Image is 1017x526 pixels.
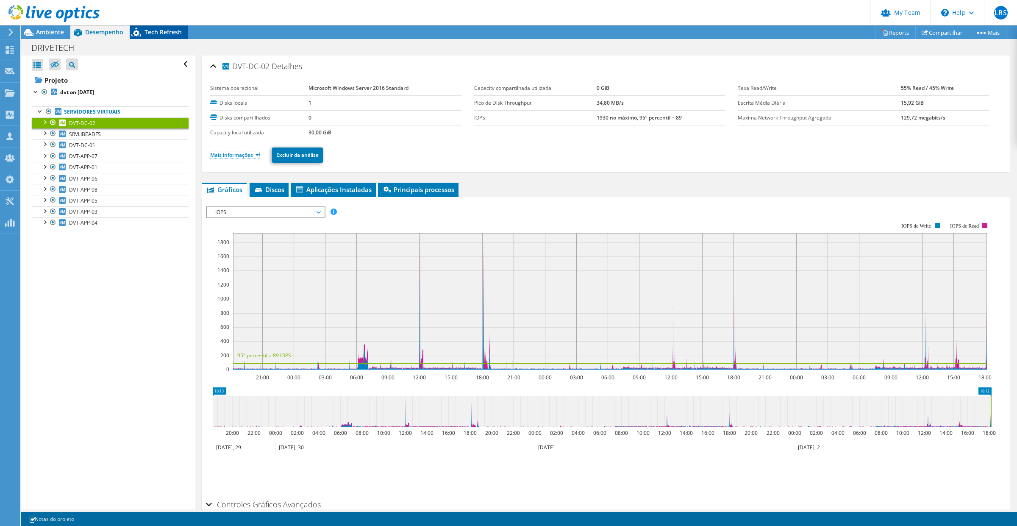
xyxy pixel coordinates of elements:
a: SRVLIBEADFS [32,128,189,139]
a: Mais informações [210,151,259,159]
text: 21:00 [507,374,520,381]
text: 04:00 [831,429,845,437]
h2: Controles Gráficos Avançados [206,496,321,513]
text: 02:00 [550,429,563,437]
b: 0 [308,114,311,121]
b: 34,80 MB/s [597,99,624,106]
text: 00:00 [790,374,803,381]
text: 16:00 [701,429,714,437]
text: 18:00 [983,429,996,437]
span: Detalhes [272,61,302,71]
span: DVT-APP-07 [69,153,97,160]
b: 55% Read / 45% Write [901,84,954,92]
span: Gráficos [206,185,242,194]
text: 06:00 [601,374,614,381]
b: dvt on [DATE] [60,89,94,96]
span: IOPS [211,207,320,217]
span: LRS [994,6,1008,19]
a: DVT-APP-08 [32,184,189,195]
text: 10:00 [377,429,390,437]
span: Tech Refresh [144,28,182,36]
svg: \n [941,9,949,17]
a: Excluir da análise [272,148,323,163]
text: 1800 [217,239,229,246]
span: DVT-APP-04 [69,219,97,226]
a: Servidores virtuais [32,106,189,117]
label: Sistema operacional [210,84,308,92]
text: 20:00 [485,429,498,437]
label: Disks compartilhados [210,114,308,122]
a: DVT-APP-05 [32,195,189,206]
a: Reports [875,26,916,39]
b: 0 GiB [597,84,609,92]
text: 09:00 [381,374,395,381]
text: 1400 [217,267,229,274]
a: dvt on [DATE] [32,87,189,98]
text: 12:00 [413,374,426,381]
text: 12:00 [916,374,929,381]
text: 06:00 [350,374,363,381]
text: 18:00 [476,374,489,381]
text: 18:00 [723,429,736,437]
a: Projeto [32,73,189,87]
text: 09:00 [633,374,646,381]
text: 16:00 [442,429,455,437]
text: 08:00 [356,429,369,437]
text: 10:00 [896,429,909,437]
text: 14:00 [420,429,433,437]
text: 03:00 [821,374,834,381]
b: 1930 no máximo, 95º percentil = 89 [597,114,682,121]
span: Principais processos [382,185,454,194]
text: 12:00 [658,429,671,437]
a: Notas do projeto [23,514,80,524]
span: Ambiente [36,28,64,36]
label: Pico de Disk Throughput [474,99,597,107]
a: DVT-DC-01 [32,139,189,150]
text: 03:00 [570,374,583,381]
a: DVT-APP-03 [32,206,189,217]
span: DVT-DC-01 [69,142,95,149]
a: DVT-APP-06 [32,173,189,184]
text: 20:00 [745,429,758,437]
span: SRVLIBEADFS [69,131,101,138]
text: 21:00 [759,374,772,381]
text: 16:00 [961,429,974,437]
b: 15,92 GiB [901,99,924,106]
span: Desempenho [85,28,123,36]
text: 400 [220,337,229,345]
text: 22:00 [507,429,520,437]
text: IOPS de Write [901,223,931,229]
label: Taxa Read/Write [738,84,900,92]
text: 20:00 [226,429,239,437]
text: 22:00 [767,429,780,437]
text: 12:00 [399,429,412,437]
text: 15:00 [696,374,709,381]
b: Microsoft Windows Server 2016 Standard [308,84,408,92]
text: 12:00 [664,374,678,381]
text: 08:00 [615,429,628,437]
text: 04:00 [572,429,585,437]
span: DVT-APP-01 [69,164,97,171]
text: 1200 [217,281,229,288]
b: 30,00 GiB [308,129,331,136]
text: 06:00 [334,429,347,437]
text: 21:00 [256,374,269,381]
text: 95° percentil = 89 IOPS [237,352,291,359]
span: Aplicações Instaladas [295,185,372,194]
text: 1000 [217,295,229,302]
a: DVT-APP-07 [32,151,189,162]
span: DVT-APP-06 [69,175,97,182]
a: DVT-APP-01 [32,162,189,173]
text: 02:00 [291,429,304,437]
text: 06:00 [853,374,866,381]
span: DVT-DC-02 [69,120,95,127]
text: 0 [226,366,229,373]
span: Discos [254,185,284,194]
text: 02:00 [810,429,823,437]
text: 12:00 [918,429,931,437]
a: DVT-APP-04 [32,217,189,228]
label: IOPS: [474,114,597,122]
text: 18:00 [727,374,740,381]
text: IOPS de Read [950,223,979,229]
text: 00:00 [528,429,542,437]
